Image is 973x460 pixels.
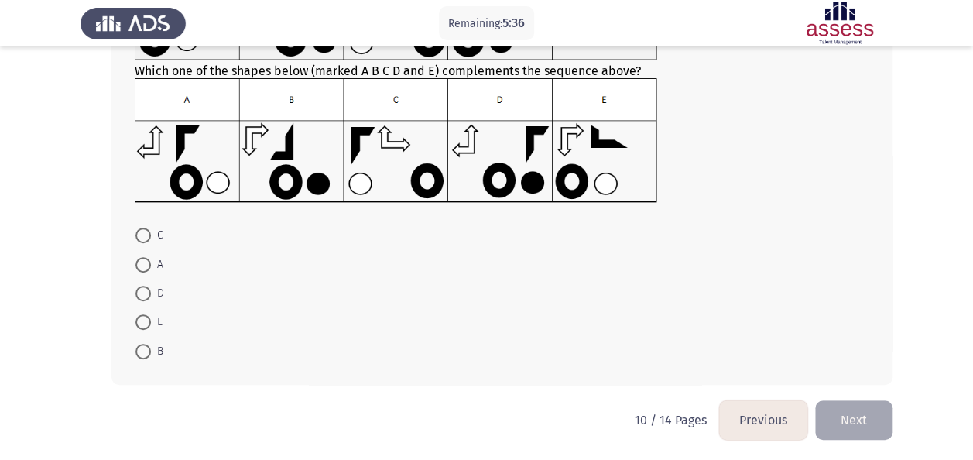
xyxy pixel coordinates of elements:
[502,15,525,30] span: 5:36
[448,14,525,33] p: Remaining:
[151,284,164,303] span: D
[635,413,707,427] p: 10 / 14 Pages
[787,2,892,45] img: Assessment logo of ASSESS Focus 4 Module Assessment (EN/AR) (Basic - IB)
[151,342,163,361] span: B
[135,78,657,203] img: UkFYYl8wMTFfQi5wbmcxNjkxMjk2ODA0NjY3.png
[151,226,163,245] span: C
[151,256,163,274] span: A
[815,400,892,440] button: load next page
[81,2,186,45] img: Assess Talent Management logo
[719,400,807,440] button: load previous page
[151,313,163,331] span: E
